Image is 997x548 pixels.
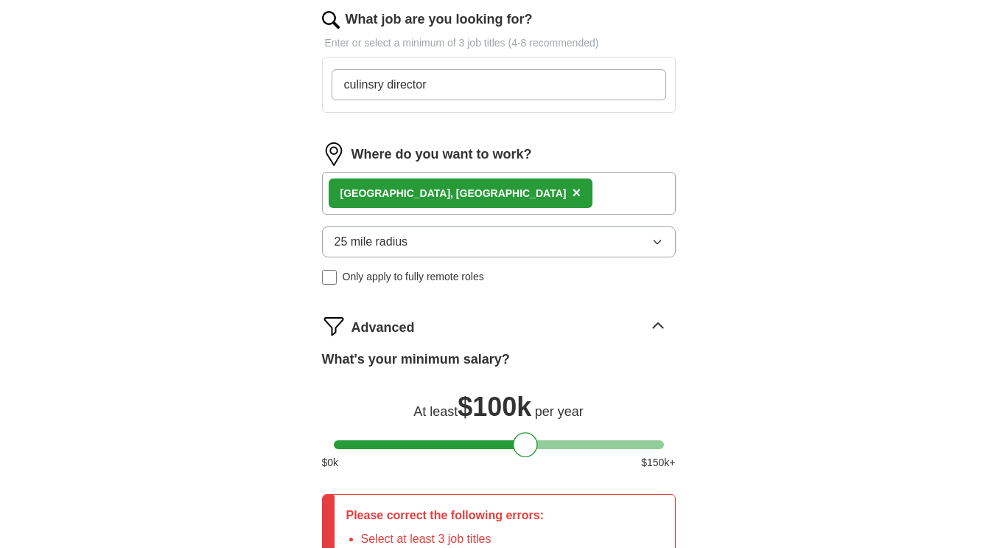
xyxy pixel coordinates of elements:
[322,314,346,338] img: filter
[332,69,666,100] input: Type a job title and press enter
[343,269,484,285] span: Only apply to fully remote roles
[641,455,675,471] span: $ 150 k+
[322,11,340,29] img: search.png
[351,318,415,338] span: Advanced
[322,350,510,370] label: What's your minimum salary?
[535,404,584,419] span: per year
[322,35,676,51] p: Enter or select a minimum of 3 job titles (4-8 recommended)
[572,184,581,201] span: ×
[458,392,531,422] span: $ 100k
[361,530,545,548] li: Select at least 3 job titles
[413,404,458,419] span: At least
[322,142,346,166] img: location.png
[572,182,581,204] button: ×
[322,226,676,257] button: 25 mile radius
[346,507,545,524] p: Please correct the following errors:
[322,270,337,285] input: Only apply to fully remote roles
[340,187,451,199] strong: [GEOGRAPHIC_DATA]
[351,145,532,164] label: Where do you want to work?
[322,455,339,471] span: $ 0 k
[340,186,567,201] div: , [GEOGRAPHIC_DATA]
[335,233,408,251] span: 25 mile radius
[346,10,533,30] label: What job are you looking for?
